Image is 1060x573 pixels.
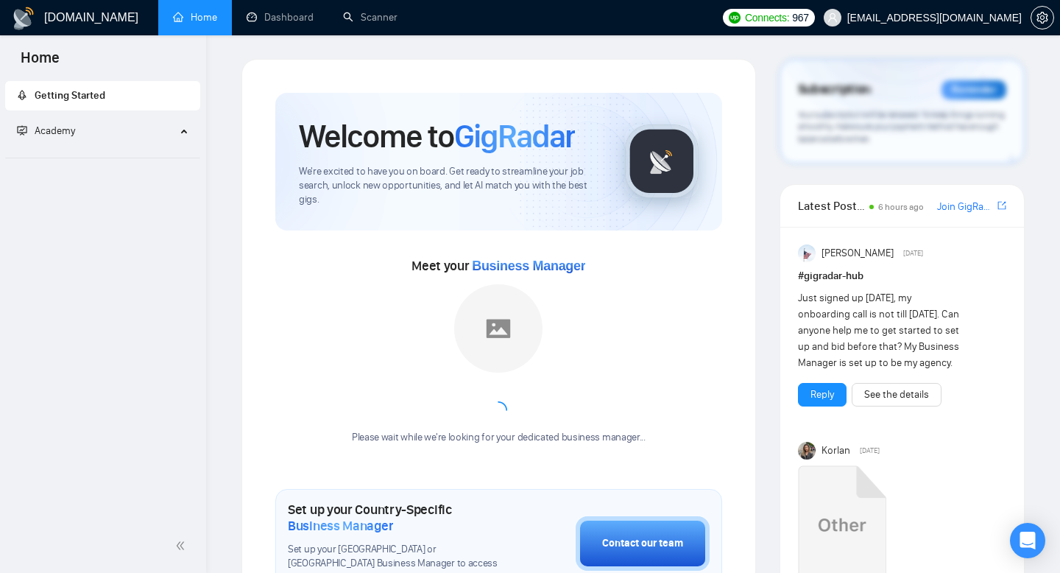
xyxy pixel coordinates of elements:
button: Contact our team [576,516,710,571]
span: 967 [792,10,808,26]
span: [DATE] [860,444,880,457]
span: We're excited to have you on board. Get ready to streamline your job search, unlock new opportuni... [299,165,601,207]
a: Join GigRadar Slack Community [937,199,994,215]
img: Korlan [798,442,816,460]
span: fund-projection-screen [17,125,27,136]
span: Business Manager [472,259,585,273]
img: upwork-logo.png [729,12,741,24]
span: GigRadar [454,116,575,156]
div: Please wait while we're looking for your dedicated business manager... [343,431,654,445]
a: setting [1031,12,1054,24]
span: Academy [17,124,75,137]
span: double-left [175,538,190,553]
span: Business Manager [288,518,393,534]
h1: Set up your Country-Specific [288,502,502,534]
li: Academy Homepage [5,152,200,161]
span: Academy [35,124,75,137]
span: Subscription [798,77,871,102]
a: dashboardDashboard [247,11,314,24]
button: setting [1031,6,1054,29]
li: Getting Started [5,81,200,110]
a: homeHome [173,11,217,24]
span: Your subscription will be renewed. To keep things running smoothly, make sure your payment method... [798,109,1005,144]
div: Reminder [941,80,1006,99]
button: Reply [798,383,847,407]
img: placeholder.png [454,284,543,373]
h1: # gigradar-hub [798,268,1006,284]
img: gigradar-logo.png [625,124,699,198]
span: rocket [17,90,27,100]
div: Just signed up [DATE], my onboarding call is not till [DATE]. Can anyone help me to get started t... [798,290,965,371]
span: user [827,13,838,23]
span: export [997,200,1006,211]
span: [DATE] [903,247,923,260]
img: Anisuzzaman Khan [798,245,816,262]
span: setting [1031,12,1053,24]
span: 6 hours ago [878,202,924,212]
span: Latest Posts from the GigRadar Community [798,197,865,215]
a: searchScanner [343,11,397,24]
a: See the details [864,387,929,403]
h1: Welcome to [299,116,575,156]
div: Contact our team [602,535,683,552]
a: Reply [810,387,834,403]
img: logo [12,7,35,30]
span: Korlan [821,443,850,459]
span: Getting Started [35,89,105,102]
span: Connects: [745,10,789,26]
a: export [997,199,1006,213]
span: Home [9,47,71,78]
button: See the details [852,383,941,407]
span: loading [489,401,508,420]
span: Meet your [411,258,585,274]
span: [PERSON_NAME] [821,245,894,261]
div: Open Intercom Messenger [1010,523,1045,558]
